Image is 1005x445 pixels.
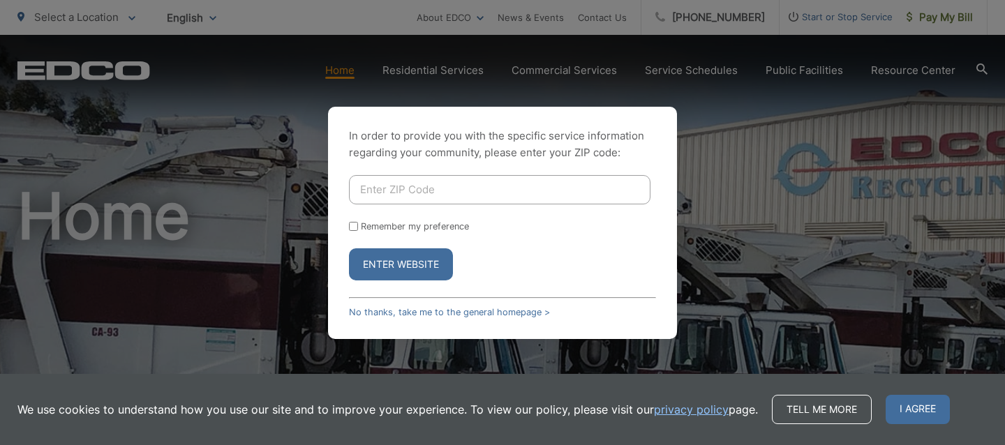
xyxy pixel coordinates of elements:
a: Tell me more [772,395,872,424]
p: In order to provide you with the specific service information regarding your community, please en... [349,128,656,161]
a: privacy policy [654,401,729,418]
input: Enter ZIP Code [349,175,650,204]
a: No thanks, take me to the general homepage > [349,307,550,317]
p: We use cookies to understand how you use our site and to improve your experience. To view our pol... [17,401,758,418]
label: Remember my preference [361,221,469,232]
button: Enter Website [349,248,453,280]
span: I agree [886,395,950,424]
